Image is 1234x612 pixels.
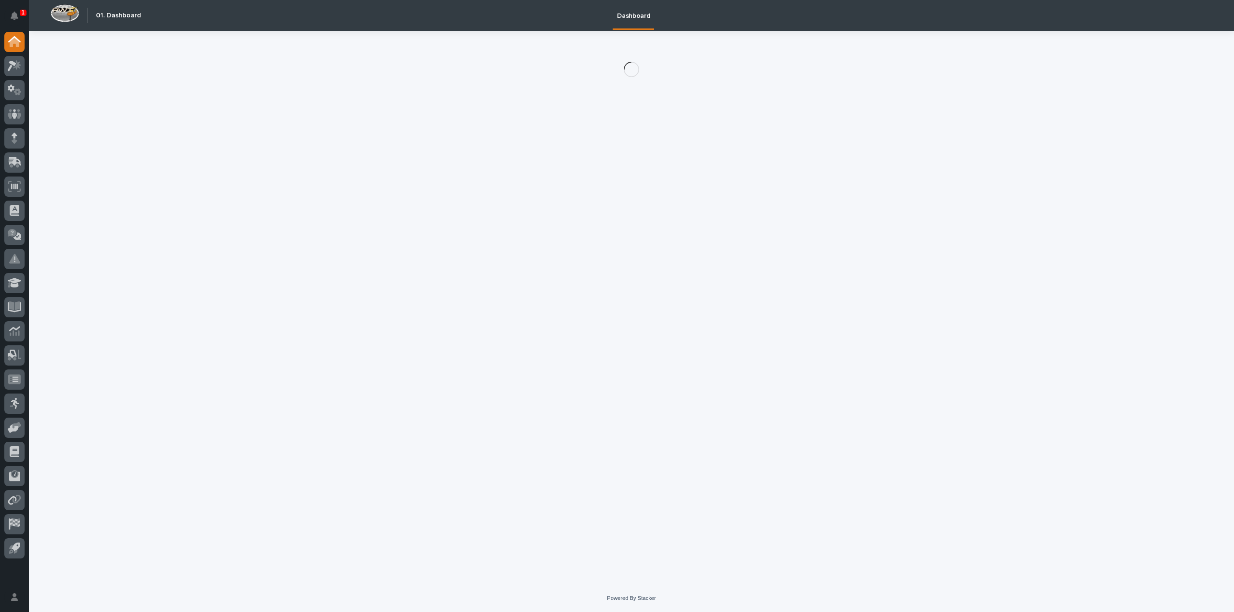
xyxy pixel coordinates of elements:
[4,6,25,26] button: Notifications
[21,9,25,16] p: 1
[12,12,25,27] div: Notifications1
[607,595,656,601] a: Powered By Stacker
[96,12,141,20] h2: 01. Dashboard
[51,4,79,22] img: Workspace Logo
